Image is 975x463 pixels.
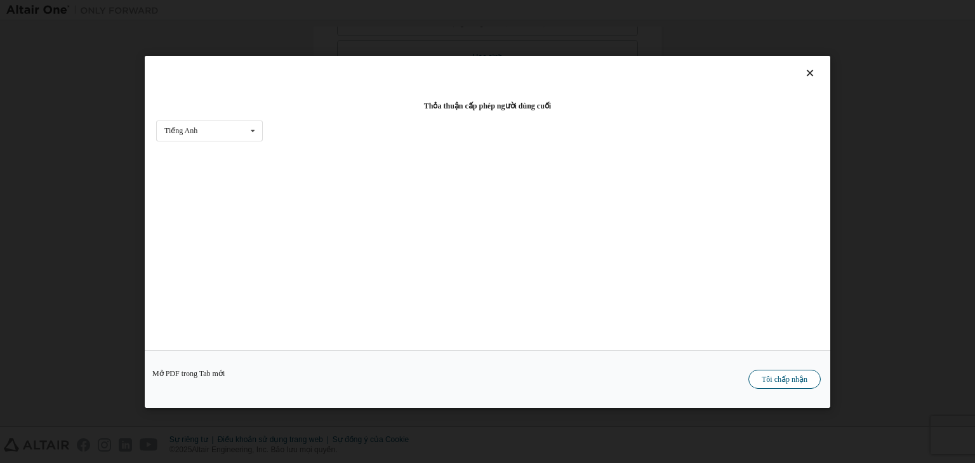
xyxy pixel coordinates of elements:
[424,101,551,110] font: Thỏa thuận cấp phép người dùng cuối
[164,126,197,135] font: Tiếng Anh
[152,369,225,378] font: Mở PDF trong Tab mới
[762,375,807,384] font: Tôi chấp nhận
[748,370,821,389] button: Tôi chấp nhận
[152,370,225,377] a: Mở PDF trong Tab mới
